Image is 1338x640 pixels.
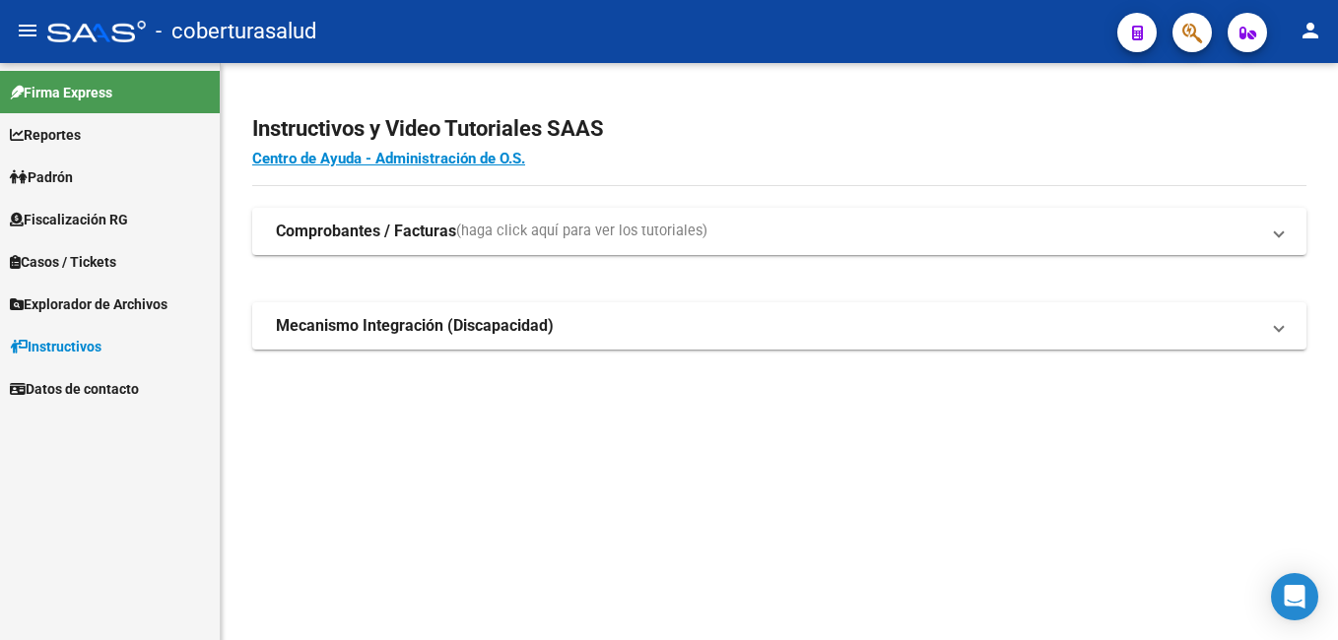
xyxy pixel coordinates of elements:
mat-icon: menu [16,19,39,42]
div: Open Intercom Messenger [1271,573,1318,620]
mat-expansion-panel-header: Comprobantes / Facturas(haga click aquí para ver los tutoriales) [252,208,1306,255]
span: (haga click aquí para ver los tutoriales) [456,221,707,242]
span: Firma Express [10,82,112,103]
span: - coberturasalud [156,10,316,53]
strong: Mecanismo Integración (Discapacidad) [276,315,554,337]
span: Reportes [10,124,81,146]
span: Instructivos [10,336,101,357]
span: Explorador de Archivos [10,293,167,315]
mat-expansion-panel-header: Mecanismo Integración (Discapacidad) [252,302,1306,350]
a: Centro de Ayuda - Administración de O.S. [252,150,525,167]
span: Fiscalización RG [10,209,128,230]
span: Casos / Tickets [10,251,116,273]
mat-icon: person [1299,19,1322,42]
h2: Instructivos y Video Tutoriales SAAS [252,110,1306,148]
span: Datos de contacto [10,378,139,400]
strong: Comprobantes / Facturas [276,221,456,242]
span: Padrón [10,166,73,188]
